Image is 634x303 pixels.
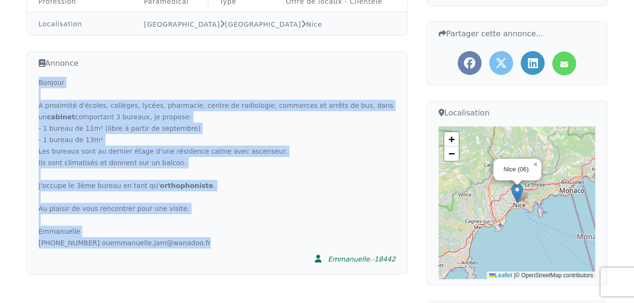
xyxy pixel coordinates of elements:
[449,147,455,159] span: −
[144,239,146,247] span: l
[309,249,396,268] a: Emmanuelle.-18442
[160,182,214,189] strong: orthophoniste
[136,239,140,247] span: u
[511,183,523,203] img: Marker
[131,239,136,247] span: n
[521,51,545,75] a: Partager l'annonce sur LinkedIn
[140,239,144,247] span: e
[187,239,191,247] span: a
[205,239,208,247] span: f
[110,239,115,247] span: e
[160,239,167,247] span: m
[47,113,75,121] strong: cabinet
[328,254,396,264] div: Emmanuelle.-18442
[173,239,178,247] span: w
[533,160,537,168] span: ×
[458,51,482,75] a: Partager l'annonce sur Facebook
[148,239,152,247] span: e
[449,133,455,145] span: +
[128,239,132,247] span: a
[439,28,596,40] h3: Partager cette annonce...
[114,239,121,247] span: m
[146,239,148,247] span: l
[154,239,156,247] span: j
[199,239,203,247] span: o
[552,52,576,75] a: Partager l'annonce par mail
[439,107,596,119] h3: Localisation
[208,239,211,247] span: r
[504,166,529,174] div: Nice (06)
[489,51,513,75] a: Partager l'annonce sur Twitter
[144,21,220,28] a: [GEOGRAPHIC_DATA]
[27,12,133,36] td: Localisation
[489,272,512,279] a: Leaflet
[487,272,595,280] div: © OpenStreetMap contributors
[530,159,541,170] a: Close popup
[195,239,200,247] span: o
[39,57,396,69] h3: Annonce
[39,77,396,249] div: Bonjour A proximité d'écoles, collèges, lycées, pharmacie, centre de radiologie, commerces et arr...
[514,272,515,279] span: |
[444,146,459,161] a: Zoom out
[121,239,128,247] span: m
[225,21,301,28] a: [GEOGRAPHIC_DATA]
[306,21,322,28] a: Nice
[183,239,187,247] span: n
[156,239,160,247] span: a
[444,132,459,146] a: Zoom in
[179,239,183,247] span: a
[191,239,195,247] span: d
